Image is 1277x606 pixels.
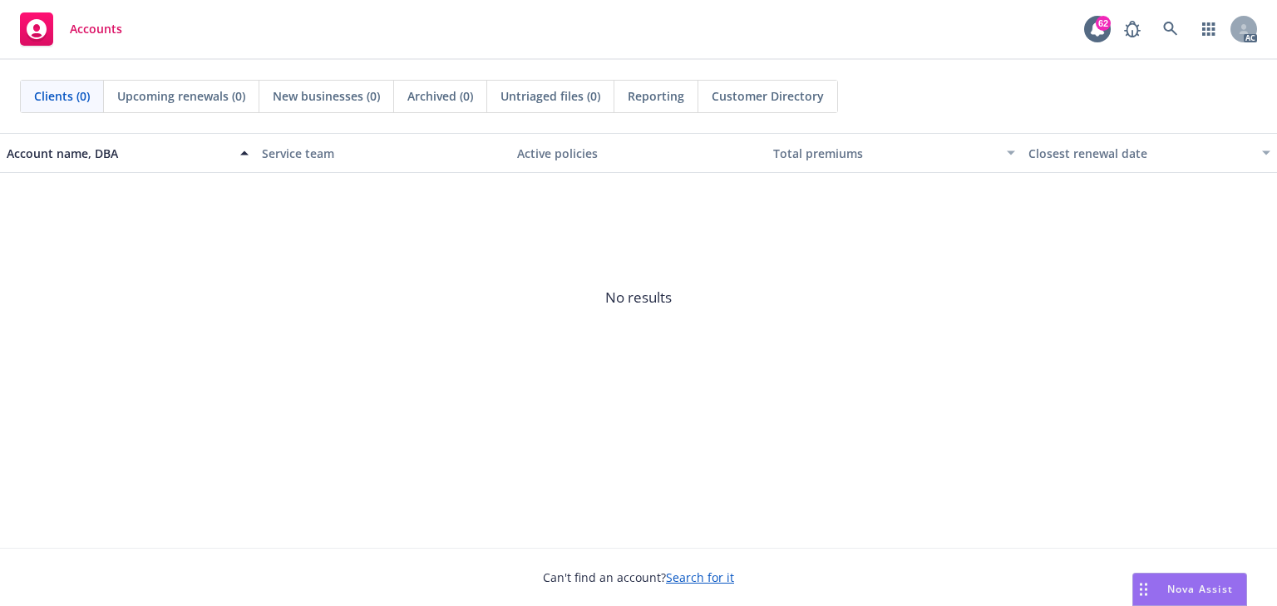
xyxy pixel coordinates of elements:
[70,22,122,36] span: Accounts
[7,145,230,162] div: Account name, DBA
[1132,573,1247,606] button: Nova Assist
[500,87,600,105] span: Untriaged files (0)
[34,87,90,105] span: Clients (0)
[666,569,734,585] a: Search for it
[1022,133,1277,173] button: Closest renewal date
[1096,16,1111,31] div: 62
[543,569,734,586] span: Can't find an account?
[1167,582,1233,596] span: Nova Assist
[1154,12,1187,46] a: Search
[712,87,824,105] span: Customer Directory
[255,133,510,173] button: Service team
[1133,574,1154,605] div: Drag to move
[262,145,504,162] div: Service team
[510,133,766,173] button: Active policies
[773,145,997,162] div: Total premiums
[1028,145,1252,162] div: Closest renewal date
[407,87,473,105] span: Archived (0)
[1192,12,1225,46] a: Switch app
[767,133,1022,173] button: Total premiums
[517,145,759,162] div: Active policies
[273,87,380,105] span: New businesses (0)
[1116,12,1149,46] a: Report a Bug
[628,87,684,105] span: Reporting
[13,6,129,52] a: Accounts
[117,87,245,105] span: Upcoming renewals (0)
